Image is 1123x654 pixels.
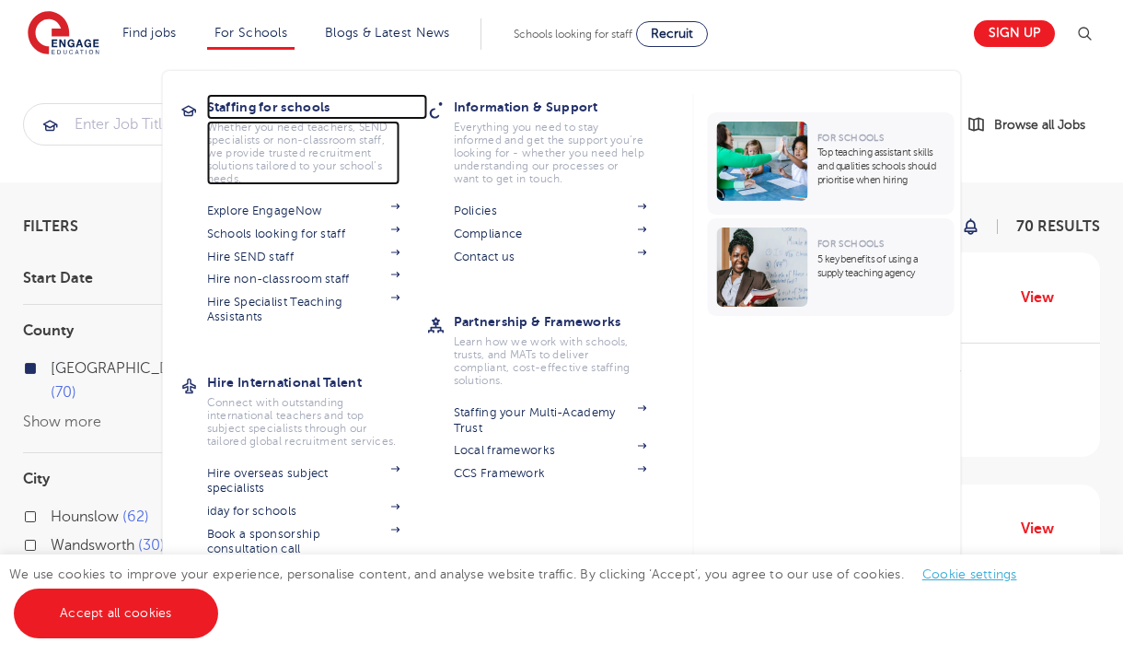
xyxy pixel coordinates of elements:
[817,146,945,187] p: Top teaching assistant skills and qualities schools should prioritise when hiring
[138,537,165,554] span: 30
[207,527,400,557] a: Book a sponsorship consultation call
[454,405,647,436] a: Staffing your Multi-Academy Trust
[214,26,287,40] a: For Schools
[14,589,218,638] a: Accept all cookies
[454,309,675,387] a: Partnership & FrameworksLearn how we work with schools, trusts, and MATs to deliver compliant, co...
[207,504,400,519] a: iday for schools
[51,537,63,549] input: Wandsworth 30
[454,121,647,185] p: Everything you need to stay informed and get the support you’re looking for - whether you need he...
[207,250,400,264] a: Hire SEND staff
[454,335,647,387] p: Learn how we work with schools, trusts, and MATs to deliver compliant, cost-effective staffing so...
[207,295,400,325] a: Hire Specialist Teaching Assistants
[207,94,428,185] a: Staffing for schoolsWhether you need teachers, SEND specialists or non-classroom staff, we provid...
[207,272,400,286] a: Hire non-classroom staff
[817,133,884,143] span: For Schools
[651,27,693,41] span: Recruit
[23,271,226,286] h3: Start Date
[9,567,1036,620] span: We use cookies to improve your experience, personalise content, and analyse website traffic. By c...
[1021,286,1068,309] a: View
[51,360,200,377] span: [GEOGRAPHIC_DATA]
[994,114,1085,135] span: Browse all Jobs
[207,466,400,496] a: Hire overseas subject specialists
[207,227,400,241] a: Schools looking for staff
[207,121,400,185] p: Whether you need teachers, SEND specialists or non-classroom staff, we provide trusted recruitmen...
[883,398,1082,420] p: Short Term
[974,20,1055,47] a: Sign up
[454,94,675,185] a: Information & SupportEverything you need to stay informed and get the support you’re looking for ...
[325,26,450,40] a: Blogs & Latest News
[207,204,400,218] a: Explore EngageNow
[708,112,959,215] a: For SchoolsTop teaching assistant skills and qualities schools should prioritise when hiring
[51,508,119,525] span: Hounslow
[454,204,647,218] a: Policies
[636,21,708,47] a: Recruit
[207,369,428,395] h3: Hire International Talent
[122,508,149,525] span: 62
[454,466,647,481] a: CCS Framework
[883,362,1082,384] p: £85 per day
[454,94,675,120] h3: Information & Support
[514,28,632,41] span: Schools looking for staff
[207,396,400,448] p: Connect with outstanding international teachers and top subject specialists through our tailored ...
[51,537,134,554] span: Wandsworth
[122,26,177,40] a: Find jobs
[817,239,884,249] span: For Schools
[922,567,1017,581] a: Cookie settings
[454,443,647,458] a: Local frameworks
[1016,218,1100,235] span: 70 RESULTS
[454,309,675,334] h3: Partnership & Frameworks
[454,227,647,241] a: Compliance
[51,508,63,520] input: Hounslow 62
[1021,517,1068,541] a: View
[708,218,959,316] a: For Schools5 key benefits of using a supply teaching agency
[23,323,226,338] h3: County
[454,250,647,264] a: Contact us
[23,219,78,234] span: Filters
[967,114,1100,135] a: Browse all Jobs
[23,414,101,430] button: Show more
[51,360,63,372] input: [GEOGRAPHIC_DATA] 70
[817,252,945,280] p: 5 key benefits of using a supply teaching agency
[28,11,99,57] img: Engage Education
[23,103,897,146] div: Submit
[207,94,428,120] h3: Staffing for schools
[23,472,226,486] h3: City
[51,384,76,401] span: 70
[207,369,428,448] a: Hire International TalentConnect with outstanding international teachers and top subject speciali...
